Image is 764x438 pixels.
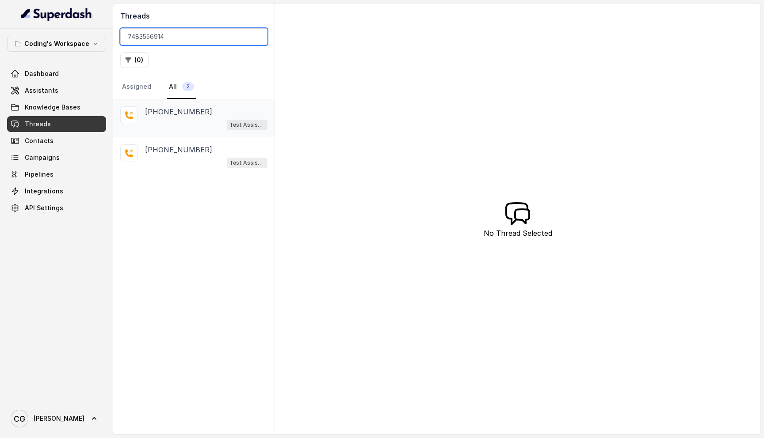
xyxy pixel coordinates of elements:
a: All2 [167,75,196,99]
a: Contacts [7,133,106,149]
span: API Settings [25,204,63,212]
a: Assigned [120,75,153,99]
p: Test Assistant-3 [229,159,265,167]
p: Test Assistant- 2 [229,121,265,129]
img: light.svg [21,7,92,21]
span: Threads [25,120,51,128]
button: Coding's Workspace [7,36,106,52]
a: API Settings [7,200,106,216]
span: 2 [182,82,194,91]
p: No Thread Selected [484,228,552,238]
a: Knowledge Bases [7,99,106,115]
span: Contacts [25,136,53,145]
span: [PERSON_NAME] [34,414,84,423]
p: [PHONE_NUMBER] [145,106,212,117]
span: Integrations [25,187,63,196]
nav: Tabs [120,75,267,99]
span: Assistants [25,86,58,95]
a: Assistants [7,83,106,98]
a: Pipelines [7,166,106,182]
p: [PHONE_NUMBER] [145,144,212,155]
a: Dashboard [7,66,106,82]
a: [PERSON_NAME] [7,406,106,431]
text: CG [14,414,25,423]
a: Integrations [7,183,106,199]
p: Coding's Workspace [24,38,89,49]
span: Campaigns [25,153,60,162]
input: Search by Call ID or Phone Number [120,28,267,45]
button: (0) [120,52,149,68]
a: Threads [7,116,106,132]
a: Campaigns [7,150,106,166]
span: Knowledge Bases [25,103,80,112]
span: Dashboard [25,69,59,78]
span: Pipelines [25,170,53,179]
h2: Threads [120,11,267,21]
